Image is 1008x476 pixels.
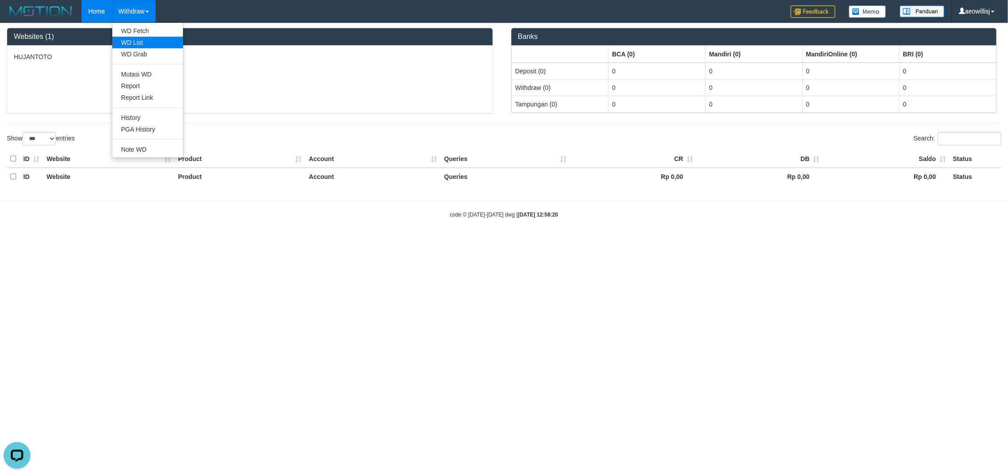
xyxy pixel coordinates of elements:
td: 0 [608,79,706,96]
th: Status [949,168,1001,185]
th: Account [305,168,440,185]
a: History [112,112,183,123]
th: Website [43,150,174,168]
td: Withdraw (0) [511,79,608,96]
td: 0 [608,63,706,80]
a: WD List [112,37,183,48]
td: 0 [705,79,802,96]
a: Report Link [112,92,183,103]
label: Search: [914,132,1001,145]
th: Website [43,168,174,185]
th: Account [305,150,440,168]
th: Status [949,150,1001,168]
td: Deposit (0) [511,63,608,80]
p: HUJANTOTO [14,52,486,61]
th: ID [20,150,43,168]
h3: Banks [518,33,990,41]
td: 0 [899,96,996,112]
th: Group: activate to sort column ascending [608,46,706,63]
a: WD Grab [112,48,183,60]
th: Group: activate to sort column ascending [511,46,608,63]
th: DB [697,150,823,168]
label: Show entries [7,132,75,145]
button: Open LiveChat chat widget [4,4,30,30]
a: PGA History [112,123,183,135]
td: 0 [802,79,899,96]
td: 0 [705,63,802,80]
strong: [DATE] 12:58:20 [518,212,558,218]
td: 0 [705,96,802,112]
small: code © [DATE]-[DATE] dwg | [450,212,558,218]
img: Feedback.jpg [791,5,835,18]
th: Rp 0,00 [697,168,823,185]
a: Mutasi WD [112,68,183,80]
a: Report [112,80,183,92]
th: Saldo [823,150,949,168]
h3: Websites (1) [14,33,486,41]
select: Showentries [22,132,56,145]
th: Product [174,150,305,168]
img: panduan.png [900,5,944,17]
th: Queries [441,168,570,185]
th: Rp 0,00 [570,168,697,185]
td: 0 [802,63,899,80]
th: Product [174,168,305,185]
th: Rp 0,00 [823,168,949,185]
td: 0 [802,96,899,112]
td: 0 [899,79,996,96]
th: Queries [441,150,570,168]
a: Note WD [112,144,183,155]
td: Tampungan (0) [511,96,608,112]
img: Button%20Memo.svg [849,5,886,18]
th: Group: activate to sort column ascending [899,46,996,63]
td: 0 [608,96,706,112]
td: 0 [899,63,996,80]
th: Group: activate to sort column ascending [802,46,899,63]
img: MOTION_logo.png [7,4,75,18]
a: WD Fetch [112,25,183,37]
th: Group: activate to sort column ascending [705,46,802,63]
th: CR [570,150,697,168]
input: Search: [938,132,1001,145]
th: ID [20,168,43,185]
